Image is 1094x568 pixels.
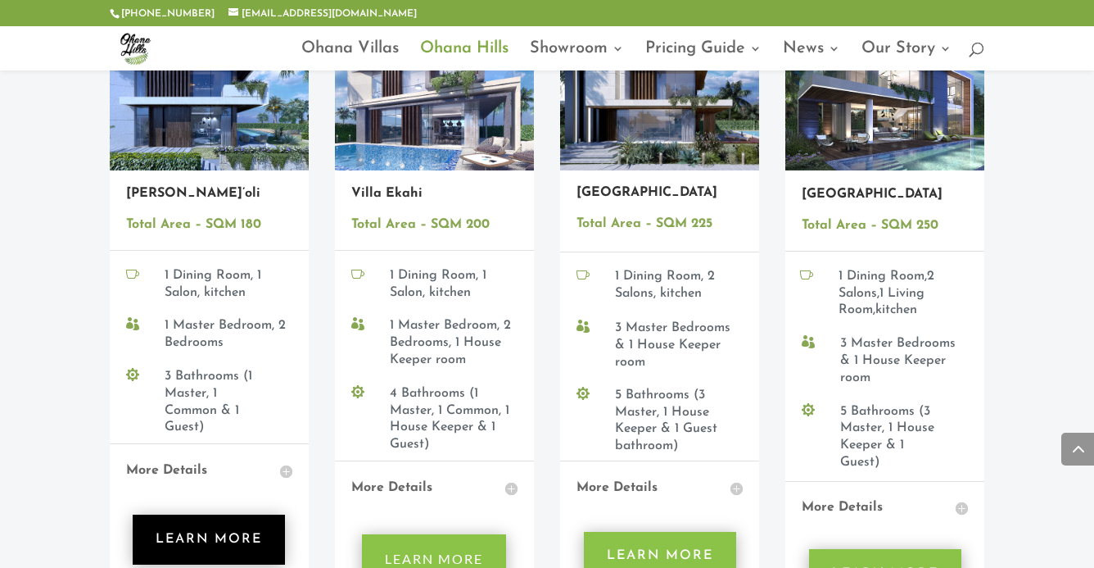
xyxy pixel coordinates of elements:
span:  [802,403,815,416]
span: 5 Bathrooms (3 Master, 1 House Keeper & 1 Guest) [840,405,934,469]
span: 5 Bathrooms (3 Master, 1 House Keeper & 1 Guest bathroom) [615,389,717,452]
h4: More Details [802,498,968,519]
span:  [126,368,139,381]
span:  [800,268,813,281]
span: 4 Bathrooms (1 Master, 1 Common, 1 House Keeper & 1 Guest) [390,387,509,451]
a: Ohana Villas [301,43,399,70]
a: News [783,43,840,70]
a: Showroom [530,43,624,70]
span:  [351,317,364,330]
span:  [576,268,590,281]
span: 1 Dining Room,2 Salons,1 Living Room,kitchen [839,270,934,317]
span:  [802,335,815,348]
p: Total Area – SQM 225 [576,212,743,236]
a: [PERSON_NAME]’oli [126,187,260,200]
p: Total Area – SQM 200 [351,213,518,237]
span:  [126,317,139,330]
span:  [351,385,364,398]
span: 1 Master Bedroom, 2 Bedrooms, 1 House Keeper room [390,319,511,366]
span: 1 Dining Room, 1 Salon, kitchen [165,269,261,299]
a: Our Story [861,43,952,70]
span: 1 Dining Room, 1 Salon, kitchen [390,269,486,299]
h4: More Details [576,478,743,499]
span:  [351,267,364,280]
span:  [126,267,139,280]
span:  [576,320,590,333]
h4: More Details [351,478,518,499]
p: Total Area – SQM 180 [126,213,292,237]
img: ohana-hills [113,26,157,70]
h4: More Details [126,461,292,482]
a: [PHONE_NUMBER] [121,9,215,19]
span: 1 Dining Room, 2 Salons, kitchen [615,270,715,300]
p: Total Area – SQM 250 [802,214,968,238]
a: Learn More [133,515,285,565]
span: 1 Master Bedroom, 2 Bedrooms [165,319,286,349]
a: Pricing Guide [645,43,762,70]
a: [GEOGRAPHIC_DATA] [576,186,717,199]
a: Villa Ekahi [351,187,423,200]
a: [EMAIL_ADDRESS][DOMAIN_NAME] [228,9,417,19]
span: 3 Bathrooms (1 Master, 1 Common & 1 Guest) [165,370,252,434]
a: [GEOGRAPHIC_DATA] [802,188,943,201]
span: 3 Master Bedrooms & 1 House Keeper room [615,321,730,369]
span: 3 Master Bedrooms & 1 House Keeper room [840,337,956,384]
a: Ohana Hills [420,43,509,70]
span:  [576,387,590,400]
